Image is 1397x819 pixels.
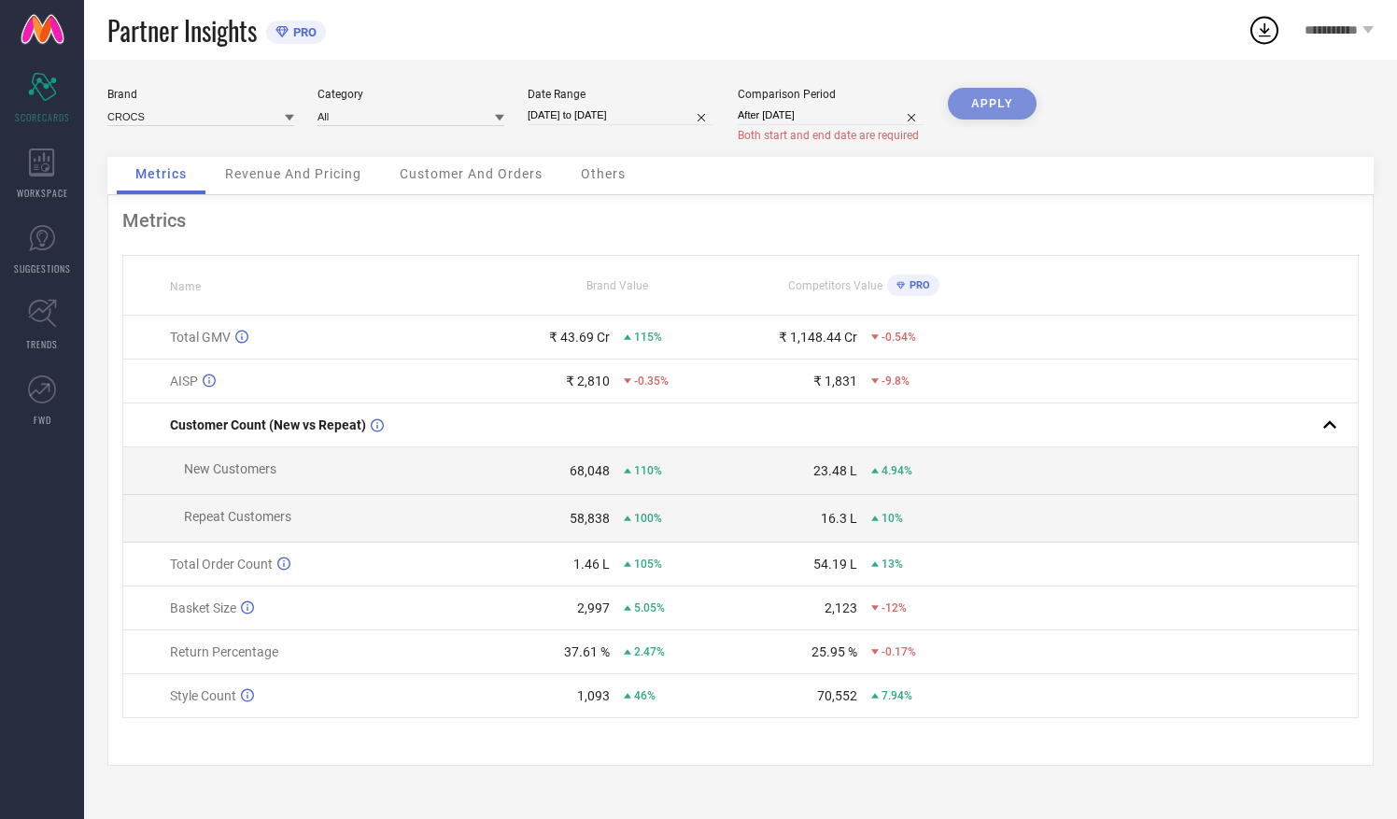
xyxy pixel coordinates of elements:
span: Name [170,280,201,293]
span: Customer Count (New vs Repeat) [170,417,366,432]
span: Repeat Customers [184,509,291,524]
div: ₹ 1,148.44 Cr [779,330,857,345]
span: TRENDS [26,337,58,351]
span: -0.35% [634,374,669,388]
span: Style Count [170,688,236,703]
span: Brand Value [586,279,648,292]
div: Comparison Period [738,88,924,101]
span: FWD [34,413,51,427]
div: 2,123 [825,600,857,615]
span: Partner Insights [107,11,257,49]
div: 68,048 [570,463,610,478]
span: AISP [170,374,198,388]
div: Category [317,88,504,101]
span: 110% [634,464,662,477]
div: 1,093 [577,688,610,703]
div: 37.61 % [564,644,610,659]
span: Others [581,166,626,181]
div: ₹ 1,831 [813,374,857,388]
span: Revenue And Pricing [225,166,361,181]
span: WORKSPACE [17,186,68,200]
span: 7.94% [882,689,912,702]
div: ₹ 43.69 Cr [549,330,610,345]
span: -12% [882,601,907,614]
span: 115% [634,331,662,344]
div: 23.48 L [813,463,857,478]
span: Metrics [135,166,187,181]
span: 100% [634,512,662,525]
div: 1.46 L [573,557,610,572]
div: 54.19 L [813,557,857,572]
span: -0.54% [882,331,916,344]
span: 2.47% [634,645,665,658]
span: Total Order Count [170,557,273,572]
span: SCORECARDS [15,110,70,124]
span: SUGGESTIONS [14,261,71,275]
div: 25.95 % [811,644,857,659]
div: Open download list [1248,13,1281,47]
span: Customer And Orders [400,166,543,181]
span: 46% [634,689,656,702]
span: 5.05% [634,601,665,614]
div: 70,552 [817,688,857,703]
div: 16.3 L [821,511,857,526]
span: New Customers [184,461,276,476]
span: Basket Size [170,600,236,615]
span: PRO [905,279,930,291]
input: Select comparison period [738,106,924,125]
div: ₹ 2,810 [566,374,610,388]
span: Both start and end date are required [738,129,919,142]
span: -0.17% [882,645,916,658]
div: Brand [107,88,294,101]
span: 4.94% [882,464,912,477]
span: PRO [289,25,317,39]
span: Competitors Value [788,279,882,292]
div: Metrics [122,209,1359,232]
span: 10% [882,512,903,525]
span: -9.8% [882,374,910,388]
div: Date Range [528,88,714,101]
span: Return Percentage [170,644,278,659]
span: Total GMV [170,330,231,345]
span: 13% [882,558,903,571]
input: Select date range [528,106,714,125]
span: 105% [634,558,662,571]
div: 2,997 [577,600,610,615]
div: 58,838 [570,511,610,526]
